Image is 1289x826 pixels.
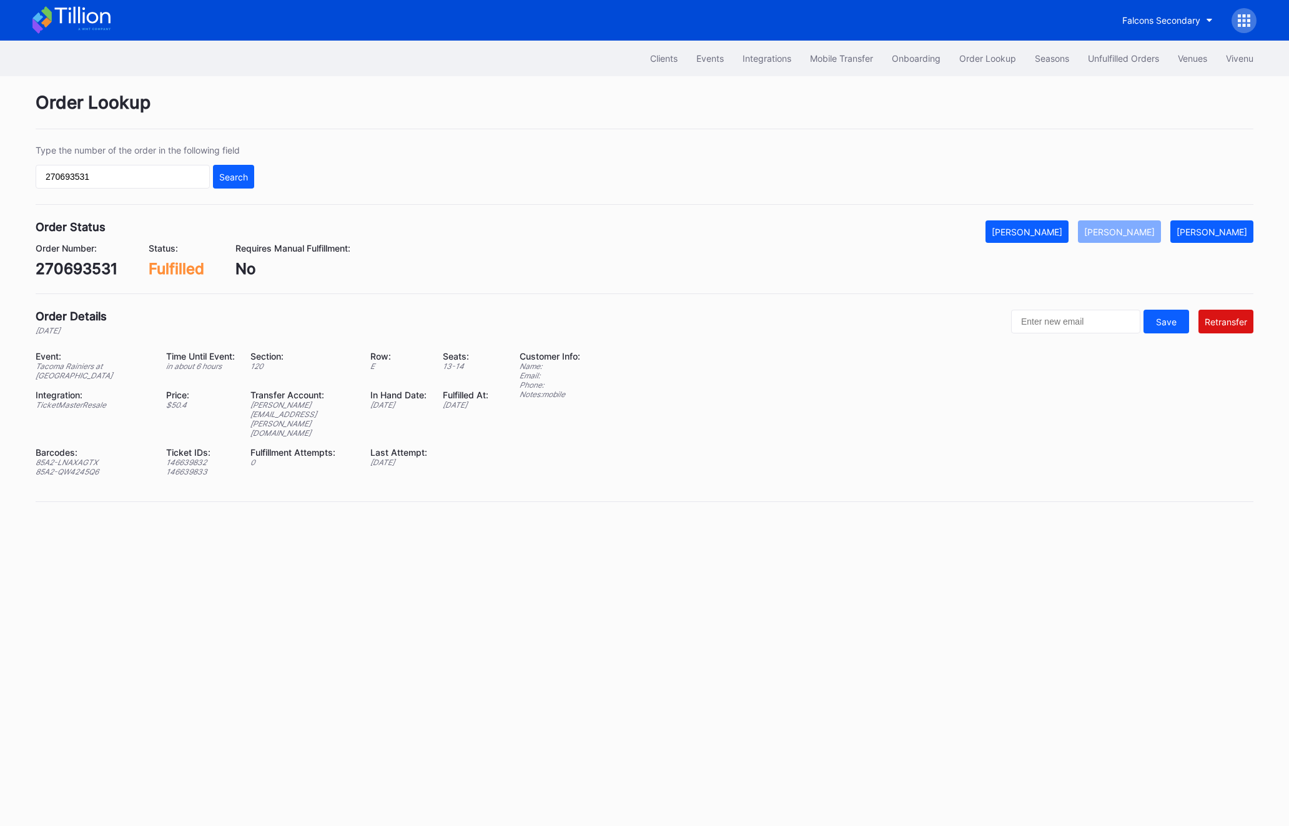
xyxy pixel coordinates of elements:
button: Falcons Secondary [1113,9,1222,32]
div: 13 - 14 [443,361,488,371]
div: 146639833 [166,467,235,476]
div: $ 50.4 [166,400,235,410]
div: Fulfilled [149,260,204,278]
div: E [370,361,427,371]
div: in about 6 hours [166,361,235,371]
div: Last Attempt: [370,447,427,458]
div: Order Lookup [959,53,1016,64]
div: Event: [36,351,151,361]
div: In Hand Date: [370,390,427,400]
div: Vivenu [1226,53,1253,64]
div: [PERSON_NAME][EMAIL_ADDRESS][PERSON_NAME][DOMAIN_NAME] [250,400,355,438]
div: TicketMasterResale [36,400,151,410]
div: Ticket IDs: [166,447,235,458]
div: [PERSON_NAME] [992,227,1062,237]
div: Seats: [443,351,488,361]
div: Section: [250,351,355,361]
button: Events [687,47,733,70]
button: [PERSON_NAME] [1170,220,1253,243]
div: Order Details [36,310,107,323]
div: Integrations [743,53,791,64]
div: Unfulfilled Orders [1088,53,1159,64]
div: Clients [650,53,678,64]
div: 85A2-LNAXAGTX [36,458,151,467]
input: Enter new email [1011,310,1140,333]
div: Notes: mobile [520,390,580,399]
div: [PERSON_NAME] [1177,227,1247,237]
div: Barcodes: [36,447,151,458]
div: Fulfillment Attempts: [250,447,355,458]
input: GT59662 [36,165,210,189]
button: Mobile Transfer [801,47,882,70]
div: Email: [520,371,580,380]
div: Order Status [36,220,106,234]
button: Unfulfilled Orders [1079,47,1168,70]
button: Search [213,165,254,189]
div: 85A2-QW4245Q6 [36,467,151,476]
div: Search [219,172,248,182]
div: No [235,260,350,278]
div: Status: [149,243,204,253]
button: Integrations [733,47,801,70]
div: Mobile Transfer [810,53,873,64]
button: [PERSON_NAME] [985,220,1069,243]
div: Requires Manual Fulfillment: [235,243,350,253]
button: Clients [641,47,687,70]
button: Retransfer [1198,310,1253,333]
div: Save [1156,317,1177,327]
div: 120 [250,361,355,371]
button: Onboarding [882,47,950,70]
div: [DATE] [36,326,107,335]
div: Tacoma Rainiers at [GEOGRAPHIC_DATA] [36,361,151,380]
div: Seasons [1035,53,1069,64]
div: 270693531 [36,260,117,278]
button: Vivenu [1217,47,1263,70]
button: Venues [1168,47,1217,70]
button: Seasons [1025,47,1079,70]
div: Price: [166,390,235,400]
div: Type the number of the order in the following field [36,145,254,155]
div: Onboarding [892,53,941,64]
div: 146639832 [166,458,235,467]
div: [DATE] [443,400,488,410]
button: Save [1143,310,1189,333]
div: Phone: [520,380,580,390]
button: Order Lookup [950,47,1025,70]
div: Retransfer [1205,317,1247,327]
div: Row: [370,351,427,361]
div: [PERSON_NAME] [1084,227,1155,237]
div: Name: [520,361,580,371]
div: Time Until Event: [166,351,235,361]
div: 0 [250,458,355,467]
div: [DATE] [370,400,427,410]
div: Falcons Secondary [1122,15,1200,26]
div: [DATE] [370,458,427,467]
div: Transfer Account: [250,390,355,400]
button: [PERSON_NAME] [1078,220,1161,243]
div: Integration: [36,390,151,400]
div: Customer Info: [520,351,580,361]
div: Order Number: [36,243,117,253]
div: Order Lookup [36,92,1253,129]
div: Fulfilled At: [443,390,488,400]
div: Events [696,53,724,64]
div: Venues [1178,53,1207,64]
